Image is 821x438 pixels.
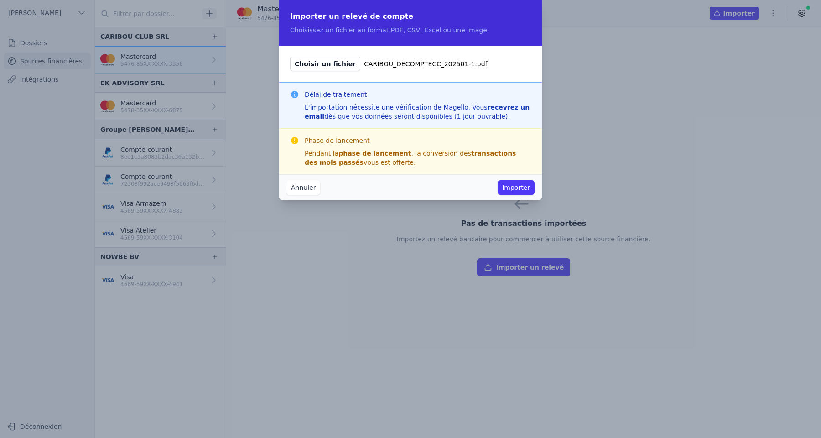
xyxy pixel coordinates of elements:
[498,180,535,195] button: Importer
[286,180,320,195] button: Annuler
[305,90,531,99] h3: Délai de traitement
[364,59,487,68] span: CARIBOU_DECOMPTECC_202501-1.pdf
[290,11,531,22] h2: Importer un relevé de compte
[305,136,531,145] h3: Phase de lancement
[305,149,531,167] div: Pendant la , la conversion des vous est offerte.
[305,103,531,121] div: L'importation nécessite une vérification de Magello. Vous dès que vos données seront disponibles ...
[290,57,360,71] span: Choisir un fichier
[290,26,531,35] p: Choisissez un fichier au format PDF, CSV, Excel ou une image
[338,150,411,157] strong: phase de lancement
